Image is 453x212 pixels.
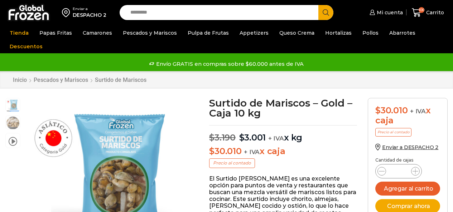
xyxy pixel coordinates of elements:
[386,26,419,40] a: Abarrotes
[6,26,32,40] a: Tienda
[209,146,215,156] span: $
[6,116,20,130] span: surtido de marisco gold
[424,9,444,16] span: Carrito
[239,132,245,143] span: $
[73,11,106,19] div: DESPACHO 2
[244,148,260,156] span: + IVA
[209,132,236,143] bdi: 3.190
[375,9,403,16] span: Mi cuenta
[276,26,318,40] a: Queso Crema
[209,98,357,118] h1: Surtido de Mariscos – Gold – Caja 10 kg
[375,144,438,151] a: Enviar a DESPACHO 2
[375,105,381,115] span: $
[6,98,20,113] span: surtido-gold
[13,77,27,83] a: Inicio
[318,5,333,20] button: Search button
[239,132,266,143] bdi: 3.001
[322,26,355,40] a: Hortalizas
[392,166,405,176] input: Product quantity
[209,146,241,156] bdi: 30.010
[209,125,357,143] p: x kg
[73,6,106,11] div: Enviar a
[382,144,438,151] span: Enviar a DESPACHO 2
[95,77,147,83] a: Surtido de Mariscos
[375,105,440,126] div: x caja
[33,77,88,83] a: Pescados y Mariscos
[410,108,426,115] span: + IVA
[419,7,424,13] span: 100
[375,182,440,196] button: Agregar al carrito
[209,146,357,157] p: x caja
[13,77,147,83] nav: Breadcrumb
[36,26,76,40] a: Papas Fritas
[6,40,46,53] a: Descuentos
[62,6,73,19] img: address-field-icon.svg
[79,26,116,40] a: Camarones
[359,26,382,40] a: Pollos
[119,26,180,40] a: Pescados y Mariscos
[375,158,440,163] p: Cantidad de cajas
[209,158,255,168] p: Precio al contado
[209,132,215,143] span: $
[368,5,403,20] a: Mi cuenta
[375,128,411,137] p: Precio al contado
[375,105,408,115] bdi: 30.010
[236,26,272,40] a: Appetizers
[268,135,284,142] span: + IVA
[184,26,232,40] a: Pulpa de Frutas
[410,4,446,21] a: 100 Carrito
